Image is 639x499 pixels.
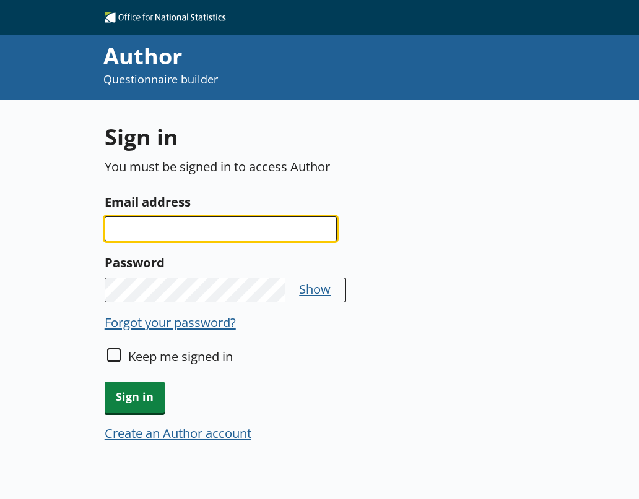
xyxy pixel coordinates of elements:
label: Keep me signed in [128,348,233,365]
div: Author [103,41,558,72]
label: Password [105,252,513,272]
p: Questionnaire builder [103,72,558,87]
button: Show [299,280,331,297]
h1: Sign in [105,122,513,152]
button: Sign in [105,382,165,413]
p: You must be signed in to access Author [105,158,513,175]
button: Forgot your password? [105,313,236,331]
label: Email address [105,192,513,211]
button: Create an Author account [105,424,251,441]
